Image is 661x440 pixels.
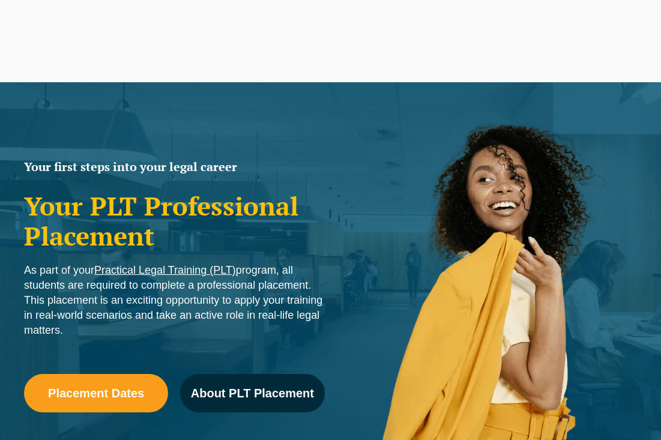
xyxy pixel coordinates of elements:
a: Traineeship Workshops [351,2,438,54]
a: Practical Legal Training (PLT) [94,264,236,276]
a: CPD Programs [184,2,244,54]
h2: Your first steps into your legal career [24,161,325,173]
a: Medicare Billing Course [438,2,521,54]
a: About Us [564,2,605,54]
a: About PLT Placement [180,374,324,412]
span: As part of your program, all students are required to complete a professional placement. This pla... [24,264,322,336]
a: Placement Dates [24,374,168,412]
span: Placement Dates [48,387,144,399]
a: Practical Legal Training [98,2,185,54]
a: [PERSON_NAME] Centre for Law [24,10,104,44]
h1: Your PLT Professional Placement [24,191,325,252]
a: Venue Hire [521,2,564,54]
a: Practice Management Course [244,2,351,54]
a: Contact [605,2,637,54]
span: About PLT Placement [191,387,314,399]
